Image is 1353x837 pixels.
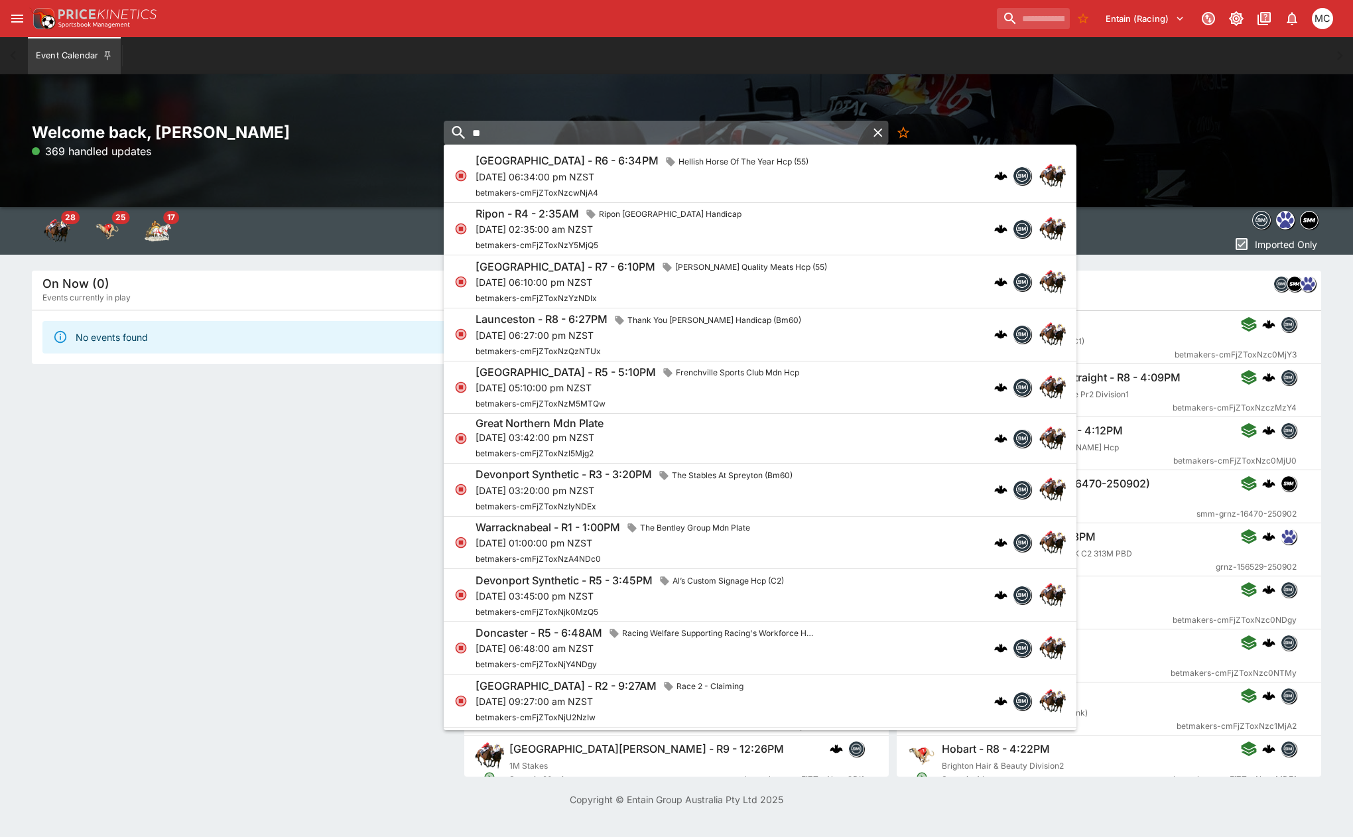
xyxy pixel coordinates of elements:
span: Starts in 4 hours [942,720,1177,733]
img: logo-cerberus.svg [1262,636,1275,649]
div: betmakers [1281,422,1297,438]
h6: [GEOGRAPHIC_DATA] - R2 - 9:27AM [476,679,657,693]
span: BOOK YOUR FUNCTION @ HATRICK C2 313M PBD [942,548,1132,558]
p: [DATE] 05:10:00 pm NZST [476,381,805,395]
img: betmakers.png [1013,430,1031,447]
div: cerberus [994,483,1007,496]
h6: Warracknabeal - R1 - 1:00PM [476,521,620,535]
span: betmakers-cmFjZToxNzc0MjY3 [1175,348,1297,361]
img: logo-cerberus.svg [994,483,1007,496]
span: Race 2 - Claiming [671,680,749,693]
span: betmakers-cmFjZToxNzcwNjA4 [476,187,598,197]
svg: Closed [454,222,468,235]
img: betmakers.png [1281,635,1296,650]
div: cerberus [1262,318,1275,331]
div: grnz [1276,211,1295,229]
img: logo-cerberus.svg [994,694,1007,708]
button: Event Calendar [28,37,121,74]
img: logo-cerberus.svg [1262,371,1275,384]
div: betmakers [1281,688,1297,704]
span: The Stables At Spreyton (Bm60) [667,468,798,482]
img: horse_racing.png [475,741,504,770]
img: grnz.png [1281,529,1296,544]
div: Event type filters [32,207,183,255]
h6: Doncaster - R5 - 6:48AM [476,626,602,640]
img: Sportsbook Management [58,22,130,28]
img: logo-cerberus.svg [1262,689,1275,702]
div: betmakers [1281,582,1297,598]
div: betmakers [1273,276,1289,292]
svg: Closed [454,588,468,602]
div: betmakers [1013,692,1031,710]
span: Thank You [PERSON_NAME] Handicap (Bm60) [622,313,806,326]
img: betmakers.png [1013,692,1031,710]
div: samemeetingmulti [1300,211,1319,229]
h6: Great Northern Mdn Plate [476,417,604,430]
p: [DATE] 06:48:00 am NZST [476,641,818,655]
button: Documentation [1252,7,1276,31]
h5: On Now (0) [42,276,109,291]
div: Greyhound Racing [94,218,121,244]
div: betmakers [1252,211,1271,229]
h6: Hatrick Straight - R12 - 4:13PM [942,530,1096,544]
div: Matthew Ching [1312,8,1333,29]
img: logo-cerberus.svg [994,222,1007,235]
img: samemeetingmulti.png [1301,212,1318,229]
span: [PERSON_NAME] Quality Meats Hcp (55) [670,261,832,274]
button: Toggle light/dark mode [1224,7,1248,31]
h6: Ripon - R4 - 2:35AM [476,207,579,221]
img: harness_racing [145,218,171,244]
h6: [GEOGRAPHIC_DATA] - R6 - 6:34PM [476,154,659,168]
img: horse_racing.png [1039,476,1066,503]
img: logo-cerberus.svg [994,588,1007,602]
img: betmakers.png [1013,534,1031,551]
div: samemeetingmulti [1281,476,1297,491]
div: cerberus [1262,636,1275,649]
svg: Closed [454,275,468,288]
div: betmakers [1013,639,1031,657]
svg: Closed [454,483,468,496]
button: Connected to PK [1196,7,1220,31]
div: grnz [1300,276,1316,292]
div: grnz [1281,529,1297,545]
img: samemeetingmulti.png [1287,277,1302,291]
img: betmakers.png [1253,212,1270,229]
img: horse_racing.png [1039,582,1066,608]
span: Starts in 20 minutes [509,773,745,786]
h6: [GEOGRAPHIC_DATA] - R5 - 5:10PM [476,365,656,379]
svg: Closed [454,641,468,655]
img: PriceKinetics Logo [29,5,56,32]
div: betmakers [848,741,864,757]
img: logo-cerberus.svg [994,432,1007,445]
svg: Closed [454,328,468,341]
span: Ripon [GEOGRAPHIC_DATA] Handicap [594,208,747,221]
img: logo-cerberus.svg [994,641,1007,655]
div: betmakers [1013,533,1031,552]
span: betmakers-cmFjZToxNzc0NDgy [1173,613,1297,627]
img: betmakers.png [1281,582,1296,597]
img: logo-cerberus.svg [994,328,1007,341]
img: betmakers.png [1013,220,1031,237]
p: [DATE] 03:42:00 pm NZST [476,430,604,444]
span: 13 Races Tonight (0-1 Win) (250+Rank) [942,708,1088,718]
span: grnz-156529-250902 [1216,560,1297,574]
div: cerberus [1262,530,1275,543]
img: horse_racing.png [1039,635,1066,661]
span: Starts in 4 hours [942,773,1173,786]
span: 28 [61,211,80,224]
div: betmakers [1281,635,1297,651]
h6: Devonport Synthetic - R3 - 3:20PM [476,468,652,482]
span: betmakers-cmFjZToxNjU2NzIw [476,712,596,722]
span: The Bentley Group Mdn Plate [635,521,755,535]
img: logo-cerberus.svg [994,536,1007,549]
img: betmakers.png [1281,423,1296,438]
img: betmakers.png [1013,379,1031,396]
img: grnz.png [1277,212,1294,229]
div: cerberus [1262,424,1275,437]
div: cerberus [1262,583,1275,596]
img: horse_racing.png [1039,268,1066,294]
img: betmakers.png [1013,167,1031,184]
h6: [GEOGRAPHIC_DATA] - R2 - 4:12PM [942,424,1123,438]
img: horse_racing [44,218,70,244]
span: Starts in 19 minutes [509,720,740,733]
